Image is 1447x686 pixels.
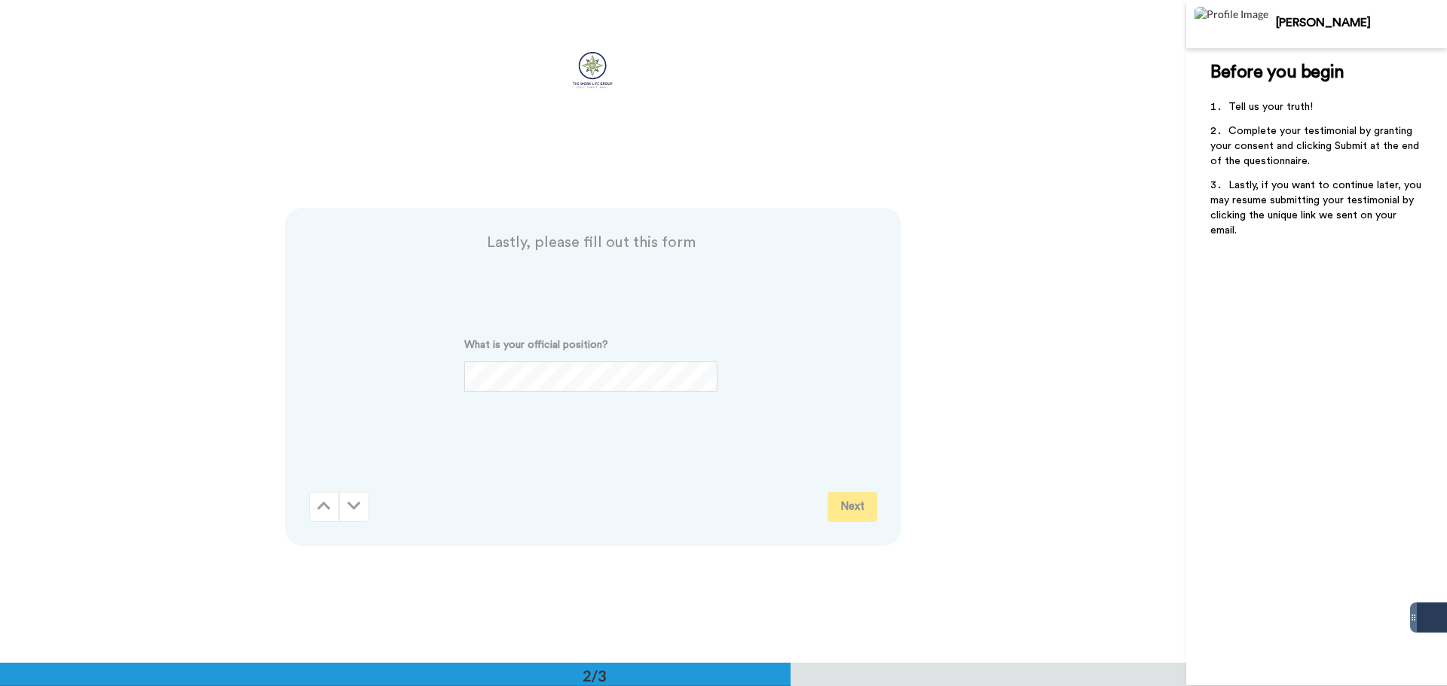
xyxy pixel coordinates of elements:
[1195,7,1268,22] img: Profile Image
[1210,126,1422,166] span: Complete your testimonial by granting your consent and clicking Submit at the end of the question...
[1210,180,1424,236] span: Lastly, if you want to continue later, you may resume submitting your testimonial by clicking the...
[828,492,877,522] button: Next
[309,232,873,253] span: Lastly, please fill out this form
[558,665,631,686] div: 2/3
[1276,16,1446,30] div: [PERSON_NAME]
[464,337,608,361] span: What is your official position?
[1228,102,1313,112] span: Tell us your truth!
[1210,63,1344,81] span: Before you begin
